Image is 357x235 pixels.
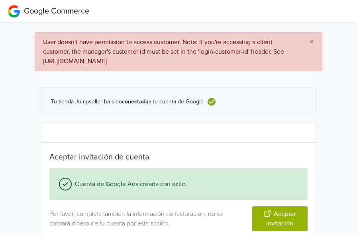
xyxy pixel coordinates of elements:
button: Aceptar invitación [252,206,308,231]
h5: Aceptar invitación de cuenta [49,152,308,162]
button: Close [301,33,322,52]
span: User doesn't have permission to access customer. Note: If you're accessing a client customer, the... [43,38,284,65]
span: Tu tienda Jumpseller ha sido a tu cuenta de Google [51,99,204,105]
span: × [309,36,314,48]
b: conectada [122,98,149,105]
span: Cuenta de Google Ads creada con éxito [72,179,186,189]
p: Por favor, completa también la información de facturación, no se cobrará dinero de tu cuenta por ... [49,209,240,228]
span: Google Commerce [24,6,89,16]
